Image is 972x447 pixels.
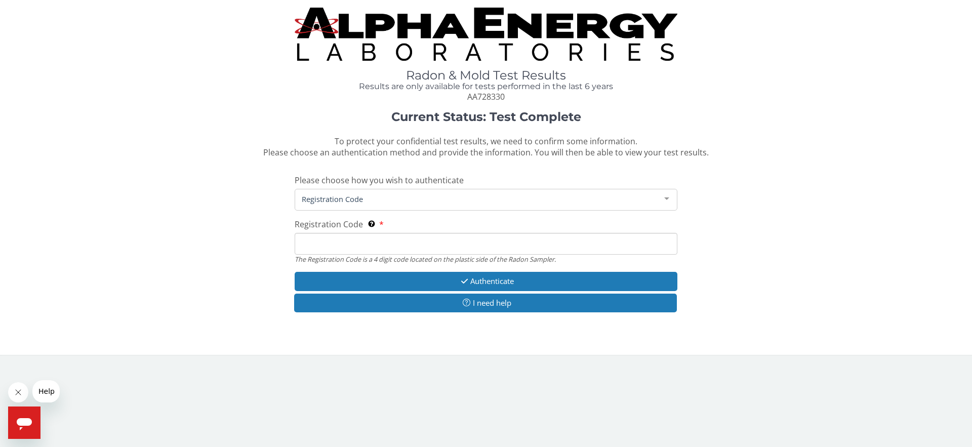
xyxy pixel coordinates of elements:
[391,109,581,124] strong: Current Status: Test Complete
[295,219,363,230] span: Registration Code
[295,255,677,264] div: The Registration Code is a 4 digit code located on the plastic side of the Radon Sampler.
[263,136,709,158] span: To protect your confidential test results, we need to confirm some information. Please choose an ...
[8,407,40,439] iframe: Button to launch messaging window
[295,82,677,91] h4: Results are only available for tests performed in the last 6 years
[295,8,677,61] img: TightCrop.jpg
[299,193,657,205] span: Registration Code
[467,91,505,102] span: AA728330
[294,294,677,312] button: I need help
[295,175,464,186] span: Please choose how you wish to authenticate
[295,272,677,291] button: Authenticate
[8,382,28,402] iframe: Close message
[32,380,60,402] iframe: Message from company
[295,69,677,82] h1: Radon & Mold Test Results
